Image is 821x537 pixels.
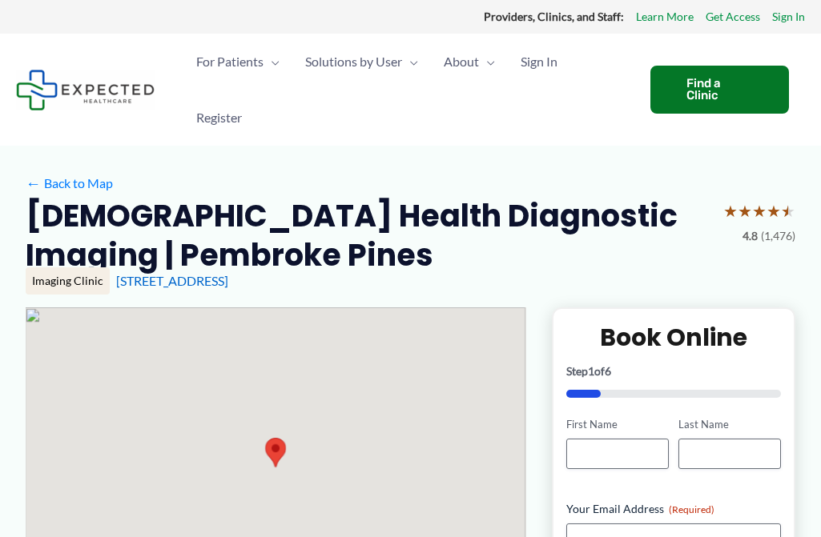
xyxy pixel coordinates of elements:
[767,196,781,226] span: ★
[116,273,228,288] a: [STREET_ADDRESS]
[479,34,495,90] span: Menu Toggle
[431,34,508,90] a: AboutMenu Toggle
[678,417,781,432] label: Last Name
[566,366,781,377] p: Step of
[566,417,669,432] label: First Name
[484,10,624,23] strong: Providers, Clinics, and Staff:
[196,34,264,90] span: For Patients
[566,322,781,353] h2: Book Online
[26,171,113,195] a: ←Back to Map
[26,175,41,190] span: ←
[26,196,710,275] h2: [DEMOGRAPHIC_DATA] Health Diagnostic Imaging | Pembroke Pines
[752,196,767,226] span: ★
[264,34,280,90] span: Menu Toggle
[183,34,634,146] nav: Primary Site Navigation
[444,34,479,90] span: About
[183,90,255,146] a: Register
[706,6,760,27] a: Get Access
[521,34,557,90] span: Sign In
[588,364,594,378] span: 1
[781,196,795,226] span: ★
[650,66,789,114] a: Find a Clinic
[305,34,402,90] span: Solutions by User
[16,70,155,110] img: Expected Healthcare Logo - side, dark font, small
[723,196,738,226] span: ★
[402,34,418,90] span: Menu Toggle
[196,90,242,146] span: Register
[761,226,795,246] span: (1,476)
[738,196,752,226] span: ★
[292,34,431,90] a: Solutions by UserMenu Toggle
[183,34,292,90] a: For PatientsMenu Toggle
[566,501,781,517] label: Your Email Address
[669,503,714,515] span: (Required)
[772,6,805,27] a: Sign In
[508,34,570,90] a: Sign In
[26,267,110,295] div: Imaging Clinic
[743,226,758,246] span: 4.8
[605,364,611,378] span: 6
[636,6,694,27] a: Learn More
